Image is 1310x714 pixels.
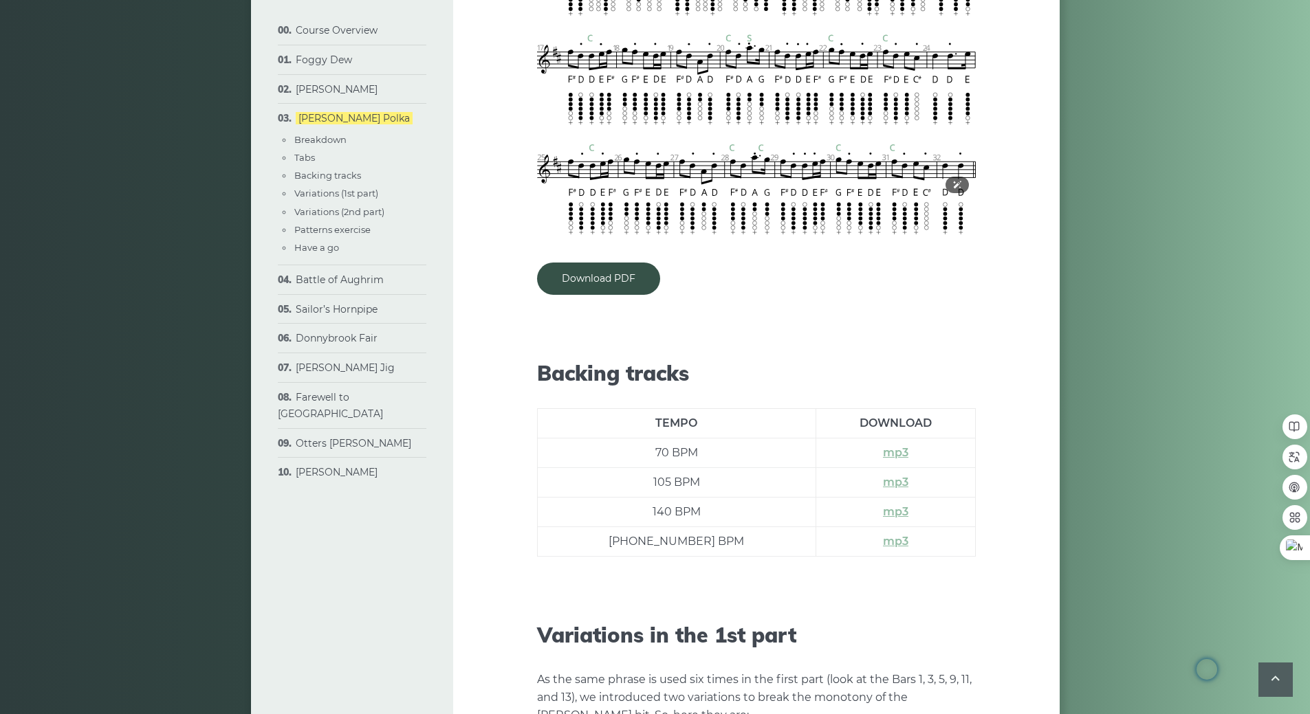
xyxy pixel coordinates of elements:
a: Backing tracks [294,170,361,181]
a: Variations (1st part) [294,188,378,199]
a: mp3 [883,535,908,548]
a: [PERSON_NAME] Jig [296,361,395,374]
a: mp3 [883,476,908,489]
a: Have a go [294,242,339,253]
a: Farewell to [GEOGRAPHIC_DATA] [278,391,383,420]
a: Battle of Aughrim [296,274,384,286]
a: Foggy Dew [296,54,352,66]
a: mp3 [883,446,908,459]
h2: Backing tracks [537,361,976,386]
a: Download PDF [537,263,660,295]
td: [PHONE_NUMBER] BPM [537,527,816,557]
h2: Variations in the 1st part [537,623,976,647]
a: Tabs [294,152,315,163]
a: Sailor’s Hornpipe [296,303,378,315]
td: 140 BPM [537,498,816,527]
th: DOWNLOAD [816,409,975,438]
a: Variations (2nd part) [294,206,384,217]
a: [PERSON_NAME] [296,83,378,96]
a: Breakdown [294,134,347,145]
a: [PERSON_NAME] [296,466,378,478]
td: 105 BPM [537,468,816,498]
a: Donnybrook Fair [296,332,378,344]
td: 70 BPM [537,438,816,468]
a: Patterns exercise [294,224,371,235]
a: [PERSON_NAME] Polka [296,112,413,124]
th: TEMPO [537,409,816,438]
a: Otters [PERSON_NAME] [296,437,411,449]
a: mp3 [883,505,908,518]
a: Course Overview [296,24,378,36]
